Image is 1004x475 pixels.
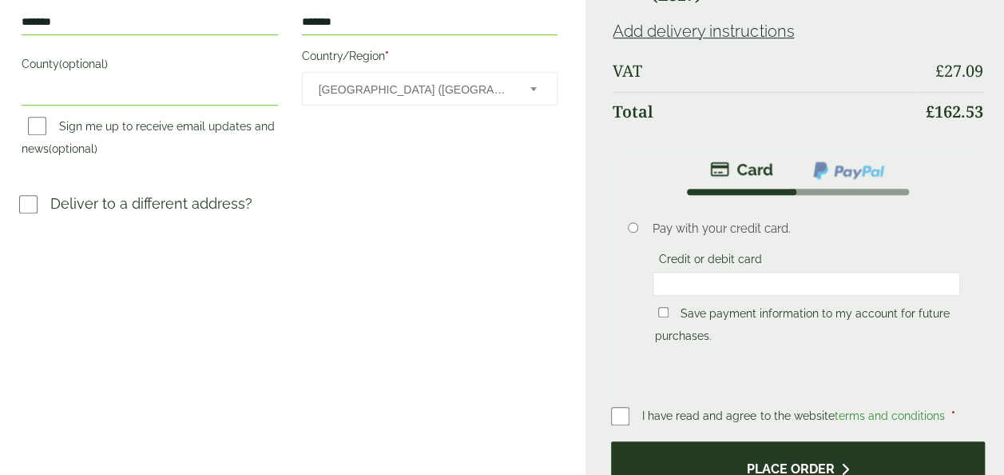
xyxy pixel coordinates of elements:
[926,101,983,122] bdi: 162.53
[613,92,915,131] th: Total
[302,72,558,106] span: Country/Region
[935,60,983,82] bdi: 27.09
[935,60,944,82] span: £
[642,409,947,422] span: I have read and agree to the website
[653,220,960,237] p: Pay with your credit card.
[22,53,278,80] label: County
[385,50,389,62] abbr: required
[613,52,915,90] th: VAT
[22,120,275,160] label: Sign me up to receive email updates and news
[50,193,252,214] p: Deliver to a different address?
[49,142,97,155] span: (optional)
[926,101,935,122] span: £
[950,409,954,422] abbr: required
[710,160,773,179] img: stripe.png
[655,307,950,347] label: Save payment information to my account for future purchases.
[59,58,108,70] span: (optional)
[653,253,768,270] label: Credit or debit card
[302,45,558,72] label: Country/Region
[319,73,510,106] span: United Kingdom (UK)
[613,22,794,41] a: Add delivery instructions
[28,117,46,135] input: Sign me up to receive email updates and news(optional)
[812,160,886,181] img: ppcp-gateway.png
[834,409,944,422] a: terms and conditions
